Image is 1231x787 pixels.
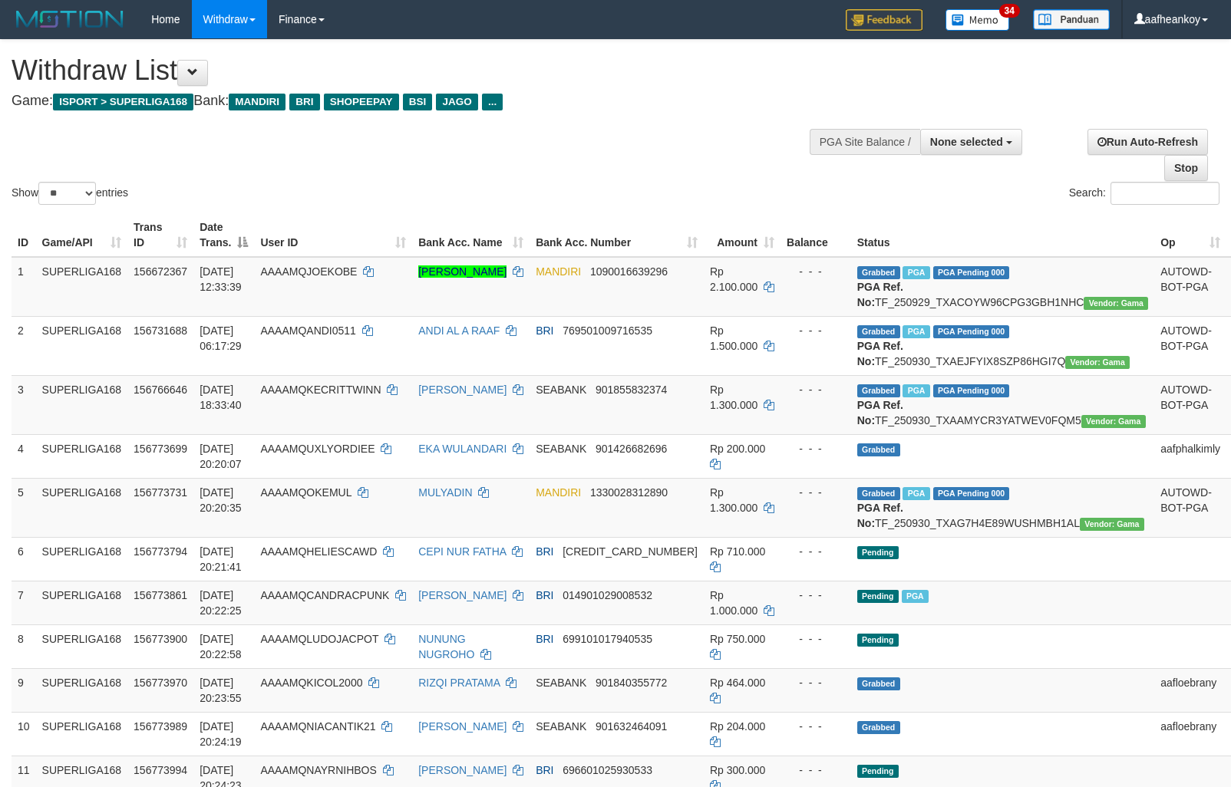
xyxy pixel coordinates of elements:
[200,677,242,704] span: [DATE] 20:23:55
[857,634,899,647] span: Pending
[36,434,128,478] td: SUPERLIGA168
[787,382,845,397] div: - - -
[12,537,36,581] td: 6
[903,384,929,397] span: Marked by aafheankoy
[710,545,765,558] span: Rp 710.000
[590,265,668,278] span: Copy 1090016639296 to clipboard
[933,325,1010,338] span: PGA Pending
[946,9,1010,31] img: Button%20Memo.svg
[260,633,378,645] span: AAAAMQLUDOJACPOT
[787,762,845,778] div: - - -
[1154,257,1226,317] td: AUTOWD-BOT-PGA
[781,213,851,257] th: Balance
[127,213,193,257] th: Trans ID: activate to sort column ascending
[254,213,412,257] th: User ID: activate to sort column ascending
[1164,155,1208,181] a: Stop
[536,324,553,337] span: BRI
[1087,129,1208,155] a: Run Auto-Refresh
[12,624,36,668] td: 8
[704,213,781,257] th: Amount: activate to sort column ascending
[134,677,187,689] span: 156773970
[596,384,667,396] span: Copy 901855832374 to clipboard
[260,677,362,689] span: AAAAMQKICOL2000
[810,129,920,155] div: PGA Site Balance /
[12,434,36,478] td: 4
[200,589,242,617] span: [DATE] 20:22:25
[857,384,900,397] span: Grabbed
[289,94,319,110] span: BRI
[36,712,128,756] td: SUPERLIGA168
[787,675,845,690] div: - - -
[134,720,187,733] span: 156773989
[200,545,242,573] span: [DATE] 20:21:41
[200,324,242,352] span: [DATE] 06:17:29
[536,589,553,601] span: BRI
[846,9,922,31] img: Feedback.jpg
[260,720,375,733] span: AAAAMQNIACANTIK21
[134,265,187,278] span: 156672367
[134,633,187,645] span: 156773900
[1154,213,1226,257] th: Op: activate to sort column ascending
[536,720,586,733] span: SEABANK
[563,764,652,776] span: Copy 696601025930533 to clipboard
[36,213,128,257] th: Game/API: activate to sort column ascending
[596,443,667,455] span: Copy 901426682696 to clipboard
[536,545,553,558] span: BRI
[134,384,187,396] span: 156766646
[933,487,1010,500] span: PGA Pending
[12,55,805,86] h1: Withdraw List
[12,213,36,257] th: ID
[200,720,242,748] span: [DATE] 20:24:19
[36,581,128,624] td: SUPERLIGA168
[536,633,553,645] span: BRI
[710,265,757,293] span: Rp 2.100.000
[260,486,351,499] span: AAAAMQOKEMUL
[563,545,698,558] span: Copy 154901025949507 to clipboard
[787,588,845,603] div: - - -
[200,265,242,293] span: [DATE] 12:33:39
[530,213,704,257] th: Bank Acc. Number: activate to sort column ascending
[418,265,507,278] a: [PERSON_NAME]
[418,764,507,776] a: [PERSON_NAME]
[903,487,929,500] span: Marked by aafsengchandara
[857,399,903,426] b: PGA Ref. No:
[12,94,805,109] h4: Game: Bank:
[903,325,929,338] span: Marked by aafromsomean
[134,443,187,455] span: 156773699
[36,316,128,375] td: SUPERLIGA168
[536,764,553,776] span: BRI
[1081,415,1146,428] span: Vendor URL: https://trx31.1velocity.biz
[134,764,187,776] span: 156773994
[536,486,581,499] span: MANDIRI
[930,136,1003,148] span: None selected
[324,94,399,110] span: SHOPEEPAY
[1033,9,1110,30] img: panduan.png
[134,589,187,601] span: 156773861
[12,478,36,537] td: 5
[1111,182,1219,205] input: Search:
[857,266,900,279] span: Grabbed
[787,544,845,559] div: - - -
[563,589,652,601] span: Copy 014901029008532 to clipboard
[36,668,128,712] td: SUPERLIGA168
[857,765,899,778] span: Pending
[12,8,128,31] img: MOTION_logo.png
[1154,478,1226,537] td: AUTOWD-BOT-PGA
[857,721,900,734] span: Grabbed
[1154,316,1226,375] td: AUTOWD-BOT-PGA
[851,257,1154,317] td: TF_250929_TXACOYW96CPG3GBH1NHC
[436,94,477,110] span: JAGO
[787,441,845,456] div: - - -
[200,486,242,514] span: [DATE] 20:20:35
[851,213,1154,257] th: Status
[851,375,1154,434] td: TF_250930_TXAAMYCR3YATWEV0FQM5
[857,677,900,690] span: Grabbed
[193,213,254,257] th: Date Trans.: activate to sort column descending
[596,720,667,733] span: Copy 901632464091 to clipboard
[134,324,187,337] span: 156731688
[857,487,900,500] span: Grabbed
[710,443,765,455] span: Rp 200.000
[851,316,1154,375] td: TF_250930_TXAEJFYIX8SZP86HGI7Q
[857,281,903,308] b: PGA Ref. No:
[418,677,500,689] a: RIZQI PRATAMA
